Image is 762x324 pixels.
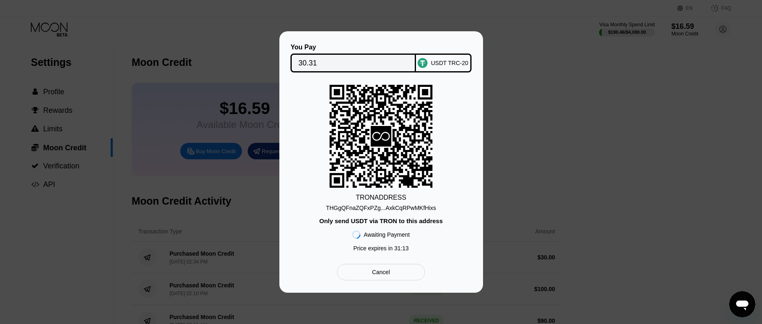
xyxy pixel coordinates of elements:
[326,201,436,211] div: THGgQFnaZQFxPZg...AxkCqRPwMKfHixs
[394,245,409,252] span: 31 : 13
[364,231,410,238] div: Awaiting Payment
[319,217,443,224] div: Only send USDT via TRON to this address
[353,245,409,252] div: Price expires in
[729,291,755,317] iframe: Schaltfläche zum Öffnen des Messaging-Fensters
[356,194,407,201] div: TRON ADDRESS
[292,44,471,72] div: You PayUSDT TRC-20
[372,268,390,276] div: Cancel
[290,44,416,51] div: You Pay
[337,264,425,280] div: Cancel
[326,205,436,211] div: THGgQFnaZQFxPZg...AxkCqRPwMKfHixs
[431,60,468,66] div: USDT TRC-20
